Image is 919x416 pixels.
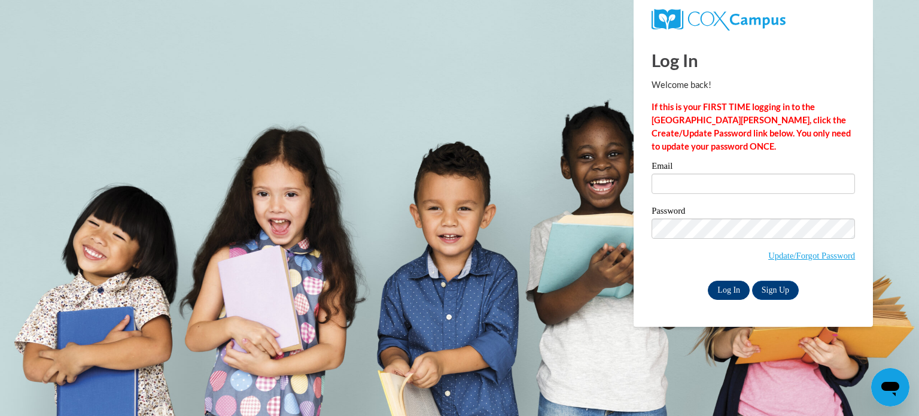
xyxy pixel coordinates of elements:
[652,9,786,31] img: COX Campus
[708,281,750,300] input: Log In
[652,207,855,218] label: Password
[871,368,909,406] iframe: Button to launch messaging window
[652,162,855,174] label: Email
[752,281,799,300] a: Sign Up
[652,48,855,72] h1: Log In
[652,78,855,92] p: Welcome back!
[652,102,851,151] strong: If this is your FIRST TIME logging in to the [GEOGRAPHIC_DATA][PERSON_NAME], click the Create/Upd...
[768,251,855,260] a: Update/Forgot Password
[652,9,855,31] a: COX Campus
